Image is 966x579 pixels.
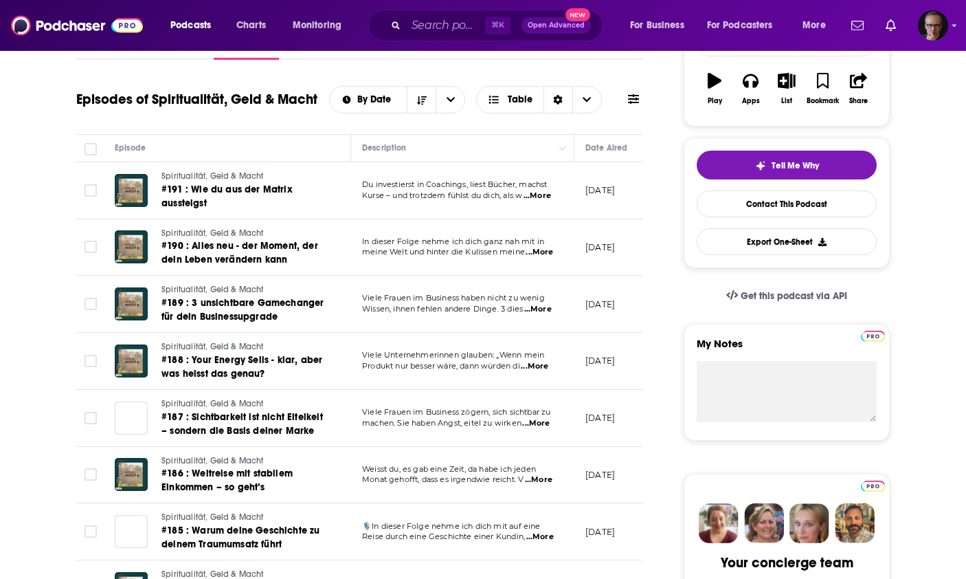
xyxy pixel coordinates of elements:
[781,97,792,105] div: List
[807,97,839,105] div: Bookmark
[357,95,396,105] span: By Date
[161,14,229,36] button: open menu
[508,95,532,105] span: Table
[362,247,525,256] span: meine Welt und hinter die Kulissen meine
[880,14,901,37] a: Show notifications dropdown
[161,228,264,238] span: Spiritualität, Geld & Macht
[861,329,885,342] a: Pro website
[362,350,544,360] span: Viele Unternehmerinnen glauben: „Wenn mein
[697,228,877,255] button: Export One-Sheet
[161,456,264,466] span: Spiritualität, Geld & Macht
[362,418,521,428] span: machen. Sie haben Angst, eitel zu wirken
[742,97,760,105] div: Apps
[708,97,722,105] div: Play
[565,8,590,21] span: New
[524,304,552,315] span: ...More
[85,525,97,538] span: Toggle select row
[161,354,322,380] span: #188 : Your Energy Sells - klar, aber was heisst das genau?
[236,16,266,35] span: Charts
[161,342,264,351] span: Spiritualität, Geld & Macht
[362,140,406,156] div: Description
[85,184,97,197] span: Toggle select row
[161,183,326,210] a: #191 : Wie du aus der Matrix aussteigst
[585,140,627,156] div: Date Aired
[698,14,793,36] button: open menu
[362,293,545,303] span: Viele Frauen im Business haben nicht zu wenig
[861,331,885,342] img: Podchaser Pro
[161,468,293,493] span: #186 : Weltreise mit stabilem Einkommen – so geht’s
[585,241,615,253] p: [DATE]
[85,298,97,310] span: Toggle select row
[585,184,615,196] p: [DATE]
[699,503,739,543] img: Sydney Profile
[585,298,615,310] p: [DATE]
[161,455,326,468] a: Spiritualität, Geld & Macht
[485,17,510,34] span: ⌘ K
[554,140,571,157] button: Column Actions
[362,532,525,541] span: Reise durch eine Geschichte einer Kundin,
[741,290,847,302] span: Get this podcast via API
[170,16,211,35] span: Podcasts
[11,12,143,39] img: Podchaser - Follow, Share and Rate Podcasts
[161,353,326,381] a: #188 : Your Energy Sells - klar, aber was heisst das genau?
[85,468,97,481] span: Toggle select row
[161,284,326,296] a: Spiritualität, Geld & Macht
[362,521,541,531] span: 🎙️In dieser Folge nehme ich dich mit auf eine
[407,87,436,113] button: Sort Direction
[526,532,554,543] span: ...More
[362,190,522,200] span: Kurse – und trotzdem fühlst du dich, als w
[362,237,544,246] span: In dieser Folge nehme ich dich ganz nah mit in
[362,179,547,189] span: Du investierst in Coachings, liest Bücher, machst
[543,87,572,113] div: Sort Direction
[732,64,768,113] button: Apps
[161,239,326,267] a: #190 : Alles neu - der Moment, der dein Leben verändern kann
[161,411,326,438] a: #187 : Sichtbarkeit ist nicht Eitelkeit – sondern die Basis deiner Marke
[524,190,551,201] span: ...More
[528,22,585,29] span: Open Advanced
[329,86,466,113] h2: Choose List sort
[715,279,858,313] a: Get this podcast via API
[522,418,550,429] span: ...More
[697,337,877,361] label: My Notes
[585,469,615,481] p: [DATE]
[161,240,318,265] span: #190 : Alles neu - der Moment, der dein Leben verändern kann
[161,411,323,437] span: #187 : Sichtbarkeit ist nicht Eitelkeit – sondern die Basis deiner Marke
[525,474,552,485] span: ...More
[585,412,615,424] p: [DATE]
[161,285,264,294] span: Spiritualität, Geld & Macht
[630,16,684,35] span: For Business
[381,10,616,41] div: Search podcasts, credits, & more...
[76,91,317,108] h1: Episodes of Spiritualität, Geld & Macht
[362,361,520,371] span: Produkt nur besser wäre, dann würden di
[406,14,485,36] input: Search podcasts, credits, & more...
[330,95,407,105] button: open menu
[846,14,869,37] a: Show notifications dropdown
[526,247,553,258] span: ...More
[161,524,326,551] a: #185 : Warum deine Geschichte zu deinem Traumumsatz führt
[161,398,326,411] a: Spiritualität, Geld & Macht
[841,64,877,113] button: Share
[161,297,324,323] span: #189 : 3 unsichtbare Gamechanger für dein Businessupgrade
[161,512,326,524] a: Spiritualität, Geld & Macht
[161,467,326,494] a: #186 : Weltreise mit stabilem Einkommen – so geht’s
[161,171,264,181] span: Spiritualität, Geld & Macht
[805,64,840,113] button: Bookmark
[161,171,326,183] a: Spiritualität, Geld & Macht
[802,16,826,35] span: More
[283,14,359,36] button: open menu
[918,10,948,41] button: Show profile menu
[861,481,885,492] img: Podchaser Pro
[362,304,523,314] span: Wissen, ihnen fehlen andere Dinge. 3 dies
[161,228,326,240] a: Spiritualität, Geld & Macht
[161,184,293,209] span: #191 : Wie du aus der Matrix aussteigst
[85,355,97,367] span: Toggle select row
[521,17,591,34] button: Open AdvancedNew
[362,464,536,474] span: Weisst du, es gab eine Zeit, da habe ich jeden
[835,503,875,543] img: Jon Profile
[721,554,853,571] div: Your concierge team
[293,16,341,35] span: Monitoring
[161,296,326,324] a: #189 : 3 unsichtbare Gamechanger für dein Businessupgrade
[476,86,602,113] button: Choose View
